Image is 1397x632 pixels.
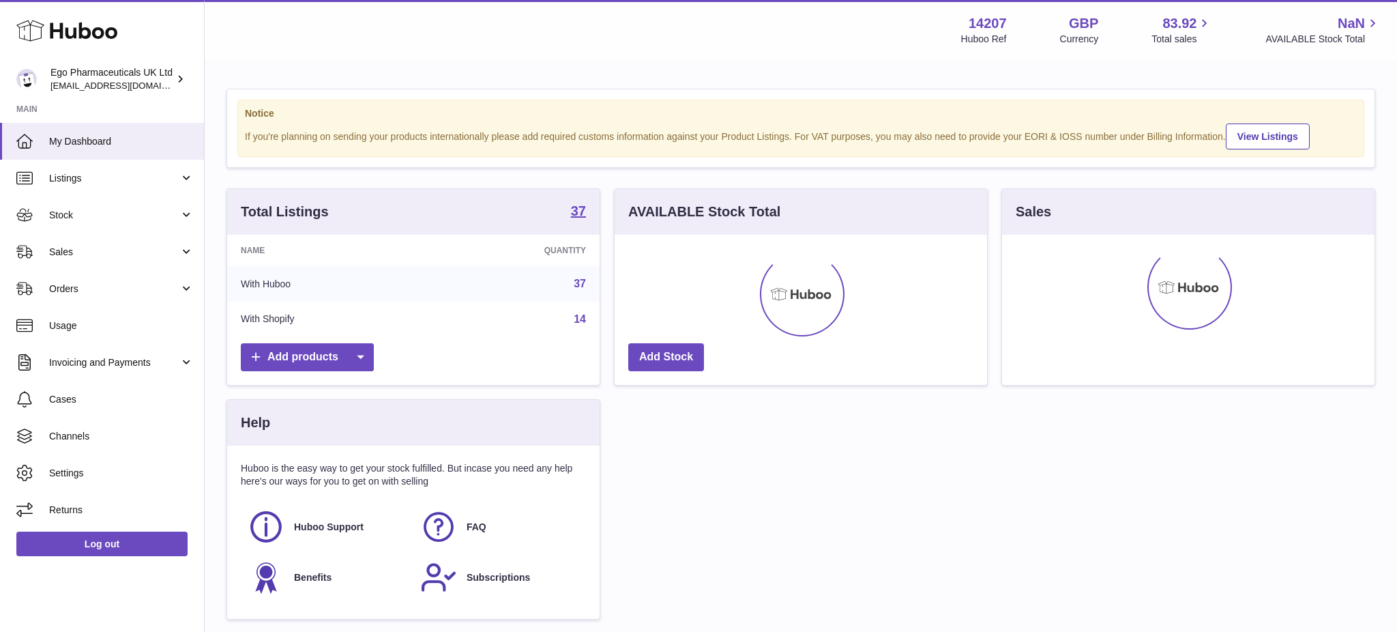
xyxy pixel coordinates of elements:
[248,559,407,596] a: Benefits
[1265,33,1381,46] span: AVAILABLE Stock Total
[49,172,179,185] span: Listings
[1265,14,1381,46] a: NaN AVAILABLE Stock Total
[50,66,173,92] div: Ego Pharmaceuticals UK Ltd
[420,559,579,596] a: Subscriptions
[628,203,780,221] h3: AVAILABLE Stock Total
[49,430,194,443] span: Channels
[1162,14,1196,33] span: 83.92
[571,204,586,218] strong: 37
[628,343,704,371] a: Add Stock
[49,393,194,406] span: Cases
[467,521,486,534] span: FAQ
[1060,33,1099,46] div: Currency
[49,356,179,369] span: Invoicing and Payments
[571,204,586,220] a: 37
[1151,14,1212,46] a: 83.92 Total sales
[49,135,194,148] span: My Dashboard
[1151,33,1212,46] span: Total sales
[241,414,270,432] h3: Help
[245,107,1357,120] strong: Notice
[574,278,586,289] a: 37
[50,80,201,91] span: [EMAIL_ADDRESS][DOMAIN_NAME]
[420,508,579,545] a: FAQ
[49,319,194,332] span: Usage
[467,571,530,584] span: Subscriptions
[227,302,428,337] td: With Shopify
[49,467,194,480] span: Settings
[49,283,179,296] span: Orders
[574,313,586,325] a: 14
[428,235,600,266] th: Quantity
[961,33,1007,46] div: Huboo Ref
[1338,14,1365,33] span: NaN
[294,571,332,584] span: Benefits
[241,343,374,371] a: Add products
[245,121,1357,149] div: If you're planning on sending your products internationally please add required customs informati...
[294,521,364,534] span: Huboo Support
[227,235,428,266] th: Name
[969,14,1007,33] strong: 14207
[1226,124,1310,149] a: View Listings
[248,508,407,545] a: Huboo Support
[241,203,329,221] h3: Total Listings
[16,69,37,89] img: internalAdmin-14207@internal.huboo.com
[49,504,194,517] span: Returns
[16,532,188,556] a: Log out
[1069,14,1098,33] strong: GBP
[241,462,586,488] p: Huboo is the easy way to get your stock fulfilled. But incase you need any help here's our ways f...
[227,266,428,302] td: With Huboo
[49,246,179,259] span: Sales
[1016,203,1051,221] h3: Sales
[49,209,179,222] span: Stock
